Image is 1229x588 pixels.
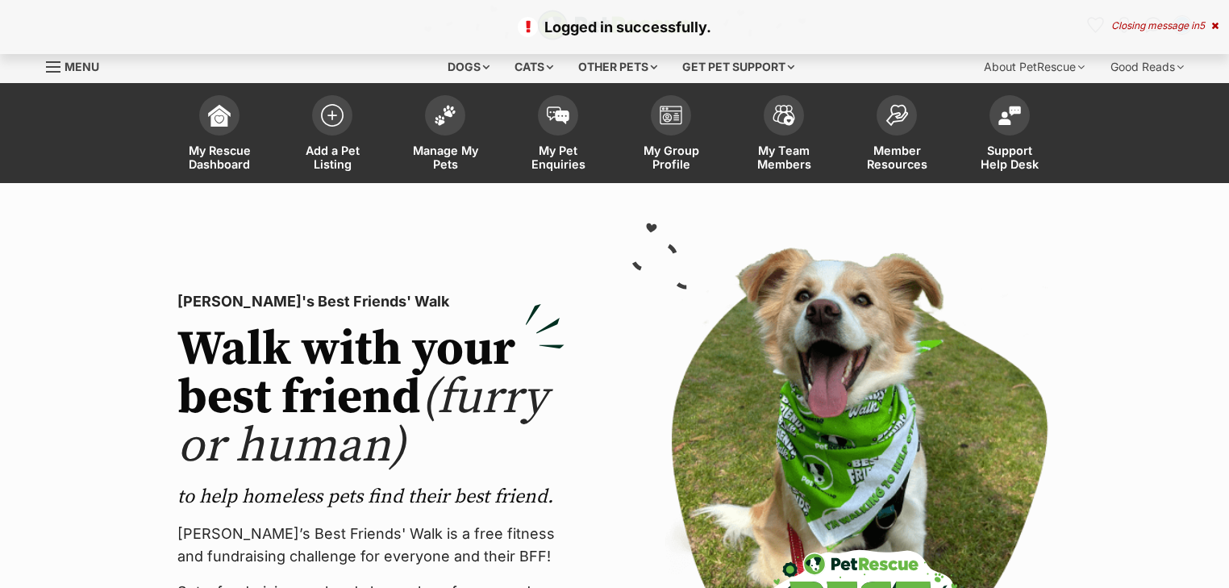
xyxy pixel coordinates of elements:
span: My Group Profile [635,144,707,171]
img: manage-my-pets-icon-02211641906a0b7f246fdf0571729dbe1e7629f14944591b6c1af311fb30b64b.svg [434,105,456,126]
h2: Walk with your best friend [177,326,565,471]
img: pet-enquiries-icon-7e3ad2cf08bfb03b45e93fb7055b45f3efa6380592205ae92323e6603595dc1f.svg [547,106,569,124]
a: My Group Profile [614,87,727,183]
span: (furry or human) [177,368,548,477]
span: Support Help Desk [973,144,1046,171]
span: Member Resources [860,144,933,171]
div: Dogs [436,51,501,83]
img: member-resources-icon-8e73f808a243e03378d46382f2149f9095a855e16c252ad45f914b54edf8863c.svg [885,104,908,126]
div: Good Reads [1099,51,1195,83]
a: My Team Members [727,87,840,183]
span: Menu [65,60,99,73]
a: My Pet Enquiries [502,87,614,183]
div: About PetRescue [973,51,1096,83]
p: to help homeless pets find their best friend. [177,484,565,510]
img: group-profile-icon-3fa3cf56718a62981997c0bc7e787c4b2cf8bcc04b72c1350f741eb67cf2f40e.svg [660,106,682,125]
img: help-desk-icon-fdf02630f3aa405de69fd3d07c3f3aa587a6932b1a1747fa1d2bba05be0121f9.svg [998,106,1021,125]
div: Get pet support [671,51,806,83]
span: Manage My Pets [409,144,481,171]
span: Add a Pet Listing [296,144,369,171]
span: My Rescue Dashboard [183,144,256,171]
a: Support Help Desk [953,87,1066,183]
a: Member Resources [840,87,953,183]
p: [PERSON_NAME]’s Best Friends' Walk is a free fitness and fundraising challenge for everyone and t... [177,523,565,568]
a: Menu [46,51,110,80]
img: dashboard-icon-eb2f2d2d3e046f16d808141f083e7271f6b2e854fb5c12c21221c1fb7104beca.svg [208,104,231,127]
span: My Pet Enquiries [522,144,594,171]
a: My Rescue Dashboard [163,87,276,183]
img: add-pet-listing-icon-0afa8454b4691262ce3f59096e99ab1cd57d4a30225e0717b998d2c9b9846f56.svg [321,104,344,127]
a: Manage My Pets [389,87,502,183]
span: My Team Members [748,144,820,171]
a: Add a Pet Listing [276,87,389,183]
p: [PERSON_NAME]'s Best Friends' Walk [177,290,565,313]
img: team-members-icon-5396bd8760b3fe7c0b43da4ab00e1e3bb1a5d9ba89233759b79545d2d3fc5d0d.svg [773,105,795,126]
div: Cats [503,51,565,83]
div: Other pets [567,51,669,83]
